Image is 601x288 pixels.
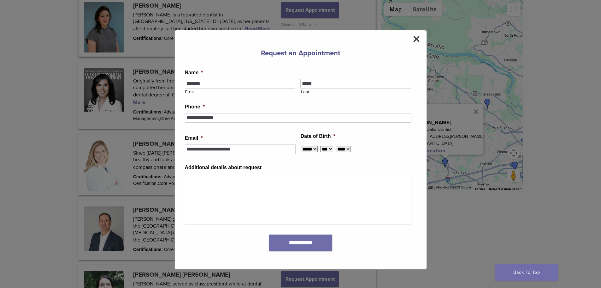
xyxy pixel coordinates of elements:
[185,70,203,76] label: Name
[185,164,262,171] label: Additional details about request
[185,135,203,142] label: Email
[301,89,411,95] label: Last
[413,33,420,45] span: ×
[185,89,296,95] label: First
[185,104,205,110] label: Phone
[495,264,558,281] a: Back To Top
[185,46,416,61] h3: Request an Appointment
[301,133,335,140] label: Date of Birth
